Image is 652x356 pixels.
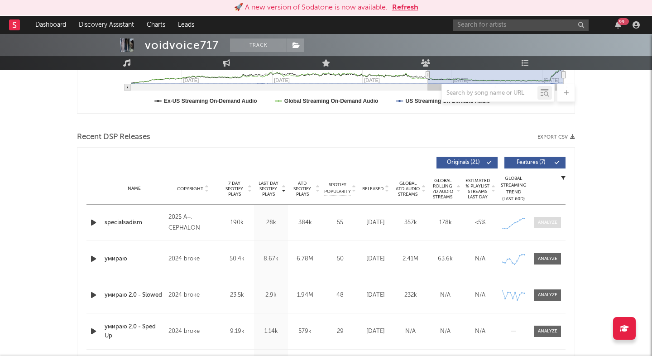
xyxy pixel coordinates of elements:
[442,90,537,97] input: Search by song name or URL
[256,327,286,336] div: 1.14k
[140,16,172,34] a: Charts
[430,291,460,300] div: N/A
[436,157,498,168] button: Originals(21)
[465,178,490,200] span: Estimated % Playlist Streams Last Day
[168,212,218,234] div: 2025 A+, CEPHALON
[290,291,320,300] div: 1.94M
[234,2,388,13] div: 🚀 A new version of Sodatone is now available.
[168,290,218,301] div: 2024 broke
[168,326,218,337] div: 2024 broke
[222,327,252,336] div: 9.19k
[465,327,495,336] div: N/A
[77,132,150,143] span: Recent DSP Releases
[430,255,460,264] div: 63.6k
[392,2,418,13] button: Refresh
[105,291,164,300] a: умираю 2.0 - Slowed
[256,255,286,264] div: 8.67k
[256,291,286,300] div: 2.9k
[256,218,286,227] div: 28k
[29,16,72,34] a: Dashboard
[360,327,391,336] div: [DATE]
[395,181,420,197] span: Global ATD Audio Streams
[105,185,164,192] div: Name
[172,16,201,34] a: Leads
[430,327,460,336] div: N/A
[442,160,484,165] span: Originals ( 21 )
[430,178,455,200] span: Global Rolling 7D Audio Streams
[290,255,320,264] div: 6.78M
[395,327,426,336] div: N/A
[324,291,356,300] div: 48
[177,186,203,192] span: Copyright
[430,218,460,227] div: 178k
[324,218,356,227] div: 55
[537,135,575,140] button: Export CSV
[290,218,320,227] div: 384k
[362,186,384,192] span: Released
[105,322,164,340] a: умираю 2.0 - Sped Up
[615,21,621,29] button: 99+
[105,218,164,227] a: specialsadism
[453,19,589,31] input: Search for artists
[222,181,246,197] span: 7 Day Spotify Plays
[324,255,356,264] div: 50
[360,218,391,227] div: [DATE]
[395,255,426,264] div: 2.41M
[500,175,527,202] div: Global Streaming Trend (Last 60D)
[360,255,391,264] div: [DATE]
[290,327,320,336] div: 579k
[324,182,351,195] span: Spotify Popularity
[510,160,552,165] span: Features ( 7 )
[230,38,287,52] button: Track
[324,327,356,336] div: 29
[72,16,140,34] a: Discovery Assistant
[465,291,495,300] div: N/A
[222,291,252,300] div: 23.5k
[290,181,314,197] span: ATD Spotify Plays
[465,255,495,264] div: N/A
[465,218,495,227] div: <5%
[105,255,164,264] a: умираю
[168,254,218,265] div: 2024 broke
[504,157,566,168] button: Features(7)
[618,18,629,25] div: 99 +
[145,38,219,52] div: voidvoice717
[395,291,426,300] div: 232k
[256,181,280,197] span: Last Day Spotify Plays
[222,255,252,264] div: 50.4k
[395,218,426,227] div: 357k
[360,291,391,300] div: [DATE]
[222,218,252,227] div: 190k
